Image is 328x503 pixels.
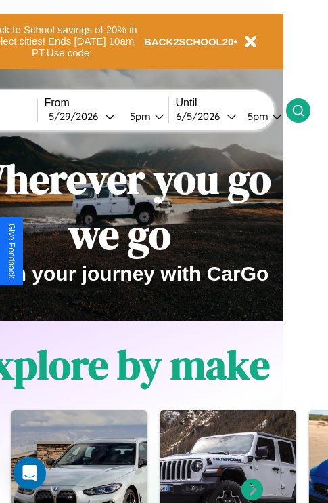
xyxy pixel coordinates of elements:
div: 5 / 29 / 2026 [49,110,105,123]
button: 5pm [237,109,286,123]
button: 5/29/2026 [45,109,119,123]
div: Open Intercom Messenger [14,457,46,489]
label: Until [176,97,286,109]
div: 6 / 5 / 2026 [176,110,227,123]
div: 5pm [123,110,154,123]
label: From [45,97,168,109]
b: BACK2SCHOOL20 [144,36,234,47]
button: 5pm [119,109,168,123]
div: 5pm [241,110,272,123]
div: Give Feedback [7,224,16,279]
